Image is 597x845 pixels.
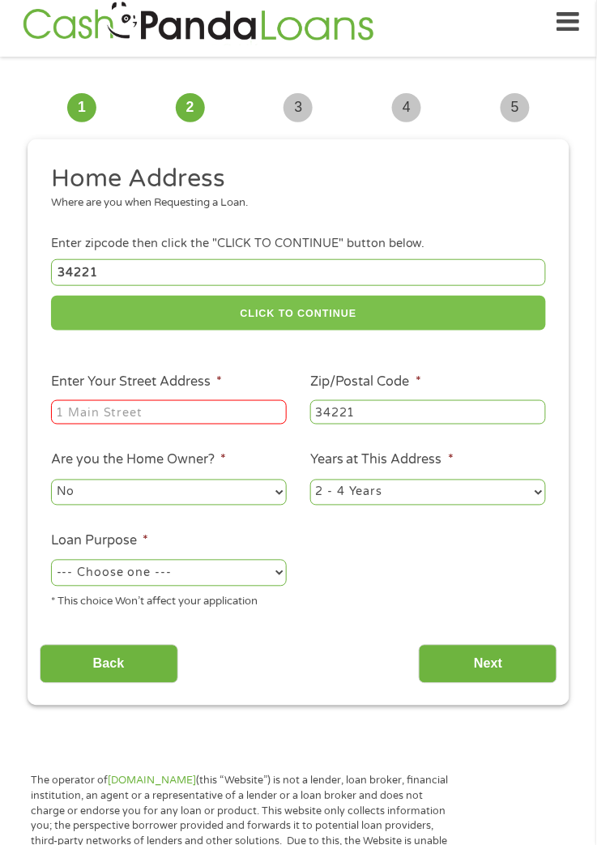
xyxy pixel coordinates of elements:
label: Enter Your Street Address [51,373,222,390]
input: Enter Zipcode (e.g 01510) [51,259,546,286]
input: 1 Main Street [51,400,287,425]
h2: Home Address [51,163,535,195]
a: [DOMAIN_NAME] [108,775,196,787]
div: * This choice Won’t affect your application [51,589,287,611]
input: Back [40,645,178,685]
span: 3 [284,93,313,122]
div: Enter zipcode then click the "CLICK TO CONTINUE" button below. [51,235,546,253]
label: Are you the Home Owner? [51,452,226,469]
input: Next [419,645,557,685]
div: Where are you when Requesting a Loan. [51,195,535,211]
span: 4 [392,93,421,122]
span: 1 [67,93,96,122]
span: 5 [501,93,530,122]
button: CLICK TO CONTINUE [51,296,546,331]
label: Years at This Address [310,452,454,469]
label: Loan Purpose [51,533,148,550]
label: Zip/Postal Code [310,373,421,390]
span: 2 [176,93,205,122]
